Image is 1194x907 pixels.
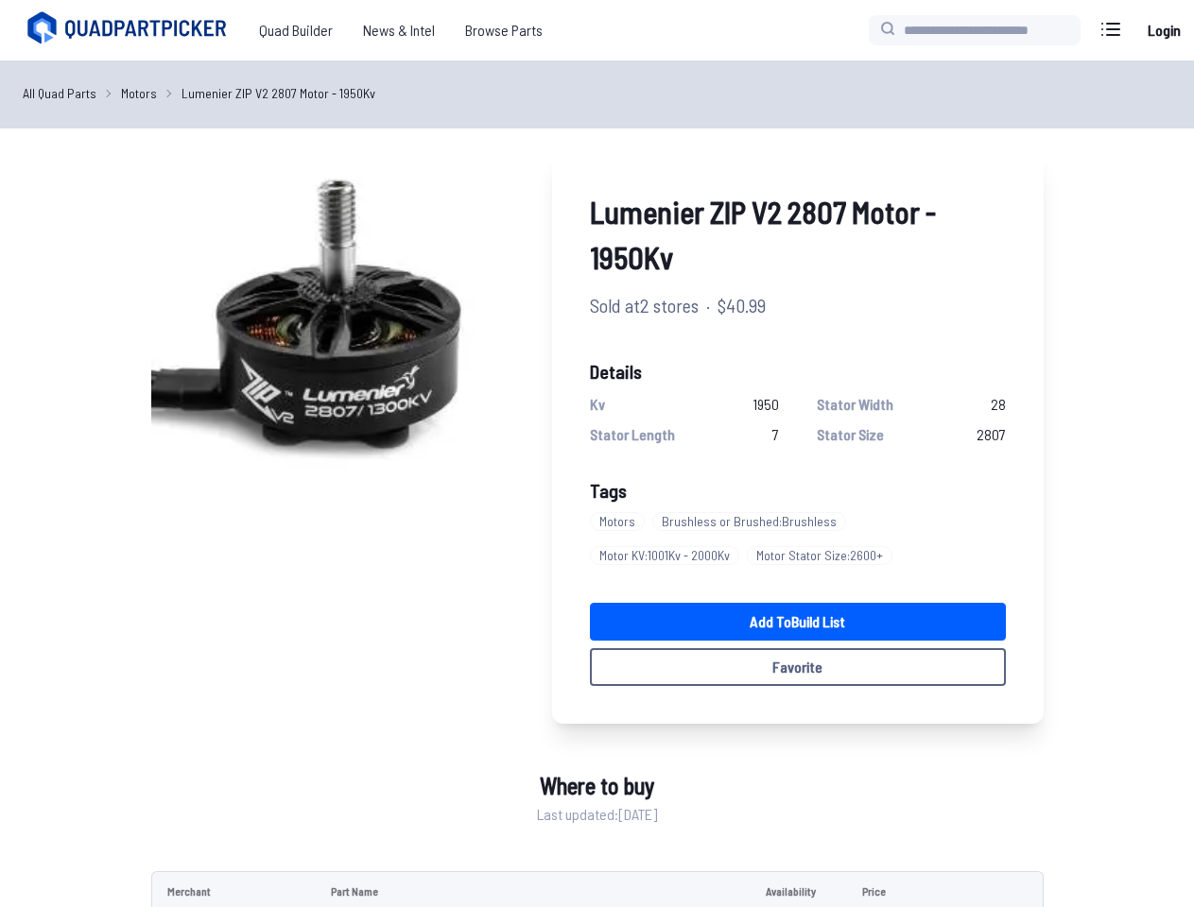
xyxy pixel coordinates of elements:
a: News & Intel [348,11,450,49]
span: Where to buy [540,769,654,803]
span: Motor Stator Size : 2600+ [747,546,892,565]
a: Motors [590,505,652,539]
a: Add toBuild List [590,603,1006,641]
span: Last updated: [DATE] [537,803,657,826]
span: 7 [772,423,779,446]
span: Motor KV : 1001Kv - 2000Kv [590,546,739,565]
span: Stator Length [590,423,675,446]
a: Motor Stator Size:2600+ [747,539,900,573]
span: Motors [590,512,645,531]
span: $40.99 [718,291,766,319]
span: Lumenier ZIP V2 2807 Motor - 1950Kv [590,189,1006,280]
span: Stator Size [817,423,884,446]
span: 28 [991,393,1006,416]
span: Sold at 2 stores [590,291,699,319]
a: Quad Builder [244,11,348,49]
span: · [706,291,710,319]
span: Kv [590,393,605,416]
a: Lumenier ZIP V2 2807 Motor - 1950Kv [182,83,375,103]
a: Brushless or Brushed:Brushless [652,505,854,539]
a: Motors [121,83,157,103]
span: 1950 [753,393,779,416]
span: 2807 [977,423,1006,446]
a: All Quad Parts [23,83,96,103]
span: Brushless or Brushed : Brushless [652,512,846,531]
a: Motor KV:1001Kv - 2000Kv [590,539,747,573]
span: Details [590,357,1006,385]
a: Browse Parts [450,11,558,49]
span: Tags [590,479,627,502]
a: Login [1141,11,1186,49]
img: image [151,151,514,514]
button: Favorite [590,648,1006,686]
span: Stator Width [817,393,893,416]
